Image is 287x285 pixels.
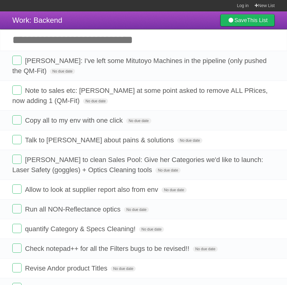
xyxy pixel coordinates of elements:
span: No due date [50,69,75,74]
span: Note to sales etc: [PERSON_NAME] at some point asked to remove ALL PRices, now adding 1 (QM-Fit) [12,87,268,105]
span: Run all NON-Reflectance optics [25,205,122,213]
span: [PERSON_NAME] to clean Sales Pool: Give her Categories we'd like to launch: Laser Safety (goggles... [12,156,263,174]
span: No due date [193,246,218,252]
span: Talk to [PERSON_NAME] about pains & solutions [25,136,175,144]
label: Done [12,155,22,164]
label: Done [12,184,22,194]
label: Done [12,204,22,213]
label: Done [12,243,22,253]
span: No due date [177,138,202,143]
span: Revise Andor product Titles [25,264,109,272]
span: Copy all to my env with one click [25,117,124,124]
span: No due date [83,98,108,104]
span: No due date [139,227,164,232]
span: No due date [126,118,151,124]
label: Done [12,115,22,125]
span: No due date [124,207,149,212]
span: Allow to look at supplier report also from env [25,186,160,193]
label: Done [12,224,22,233]
label: Done [12,85,22,95]
span: No due date [111,266,136,271]
span: No due date [155,168,180,173]
span: No due date [161,187,186,193]
span: Check notepad++ for all the Filters bugs to be revised!! [25,245,191,252]
b: This List [247,17,268,23]
label: Done [12,135,22,144]
label: Done [12,56,22,65]
span: quantify Category & Specs Cleaning! [25,225,137,233]
a: SaveThis List [220,14,275,26]
label: Done [12,263,22,272]
span: Work: Backend [12,16,62,24]
span: [PERSON_NAME]: I've left some Mitutoyo Machines in the pipeline (only pushed the QM-Fit) [12,57,267,75]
